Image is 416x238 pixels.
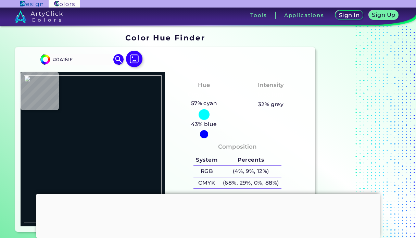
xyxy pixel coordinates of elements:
[255,91,287,99] h3: Medium
[50,55,114,64] input: type color..
[220,177,281,189] h5: (68%, 29%, 0%, 88%)
[193,166,220,177] h5: RGB
[36,194,380,236] iframe: Advertisement
[188,99,220,108] h5: 57% cyan
[369,10,399,20] a: Sign Up
[126,51,142,67] img: icon picture
[318,31,404,235] iframe: Advertisement
[113,54,124,64] img: icon search
[258,80,284,90] h4: Intensity
[220,166,281,177] h5: (4%, 9%, 12%)
[198,80,210,90] h4: Hue
[218,142,257,152] h4: Composition
[24,75,162,223] img: 35828d0b-7e64-467d-bd86-c62a6f3342c4
[125,33,205,43] h1: Color Hue Finder
[258,100,284,109] h5: 32% grey
[335,10,363,20] a: Sign In
[193,154,220,166] h5: System
[20,1,43,7] img: ArtyClick Design logo
[372,12,395,18] h5: Sign Up
[15,10,63,23] img: logo_artyclick_colors_white.svg
[188,120,219,129] h5: 43% blue
[220,154,281,166] h5: Percents
[185,91,223,99] h3: Cyan-Blue
[250,13,267,18] h3: Tools
[339,12,360,18] h5: Sign In
[193,177,220,189] h5: CMYK
[284,13,324,18] h3: Applications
